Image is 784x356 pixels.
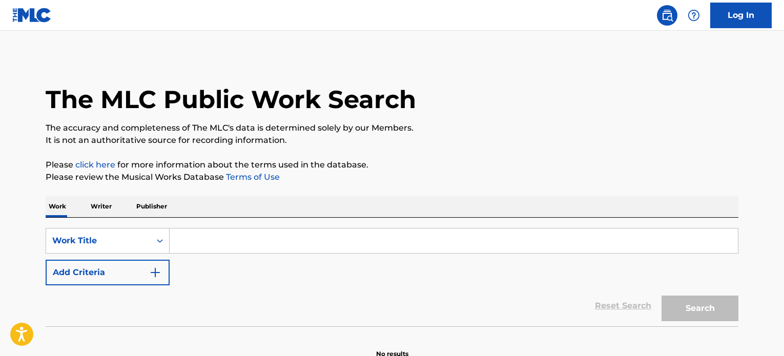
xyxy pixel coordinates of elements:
[688,9,700,22] img: help
[661,9,673,22] img: search
[75,160,115,170] a: click here
[149,266,161,279] img: 9d2ae6d4665cec9f34b9.svg
[46,171,738,183] p: Please review the Musical Works Database
[46,260,170,285] button: Add Criteria
[684,5,704,26] div: Help
[710,3,772,28] a: Log In
[12,8,52,23] img: MLC Logo
[46,228,738,326] form: Search Form
[46,122,738,134] p: The accuracy and completeness of The MLC's data is determined solely by our Members.
[133,196,170,217] p: Publisher
[46,84,416,115] h1: The MLC Public Work Search
[224,172,280,182] a: Terms of Use
[46,196,69,217] p: Work
[657,5,677,26] a: Public Search
[52,235,145,247] div: Work Title
[46,134,738,146] p: It is not an authoritative source for recording information.
[46,159,738,171] p: Please for more information about the terms used in the database.
[88,196,115,217] p: Writer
